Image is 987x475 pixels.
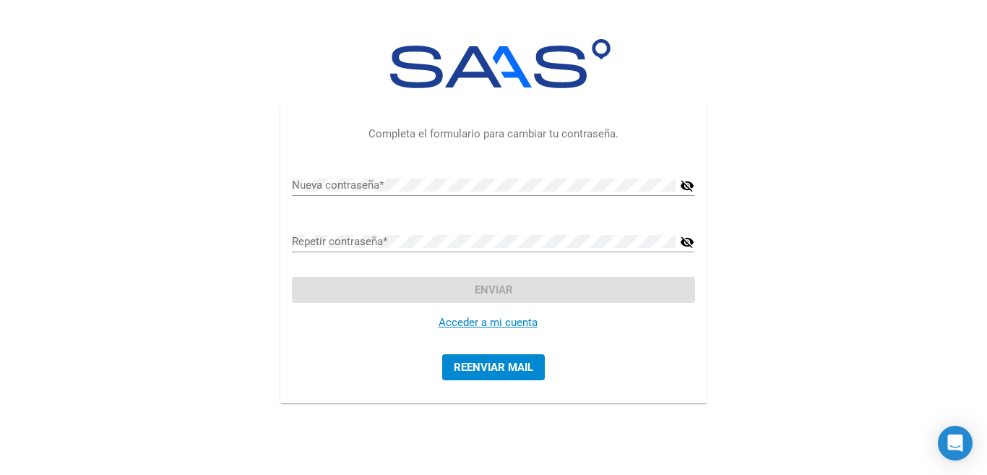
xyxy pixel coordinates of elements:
button: Reenviar mail [442,354,545,380]
mat-icon: visibility_off [680,177,694,194]
span: Enviar [475,283,513,296]
div: Open Intercom Messenger [938,426,973,461]
p: Completa el formulario para cambiar tu contraseña. [292,126,694,142]
mat-icon: visibility_off [680,234,694,251]
span: Reenviar mail [454,361,533,374]
a: Acceder a mi cuenta [439,316,538,329]
button: Enviar [292,277,694,303]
